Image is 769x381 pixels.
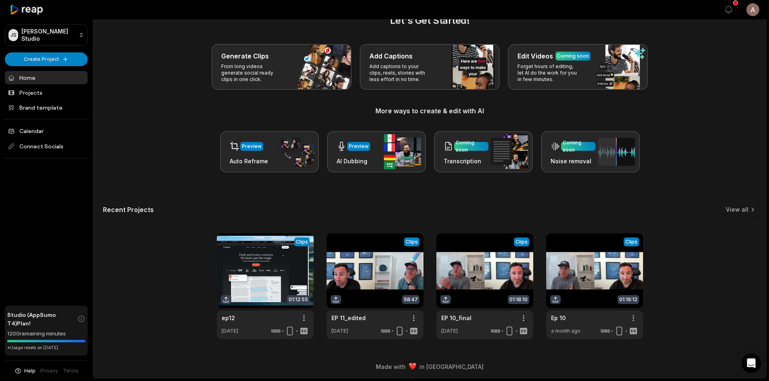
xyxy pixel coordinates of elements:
img: auto_reframe.png [277,136,314,168]
a: View all [726,206,748,214]
h3: Auto Reframe [230,157,268,165]
div: Open Intercom Messenger [742,354,761,373]
a: Ep 10 [551,314,566,322]
p: [PERSON_NAME] Studio [21,28,75,42]
span: Connect Socials [5,139,88,154]
a: Projects [5,86,88,99]
img: noise_removal.png [598,138,635,166]
h3: Noise removal [551,157,595,165]
h2: Recent Projects [103,206,154,214]
h3: Generate Clips [221,51,269,61]
p: Forget hours of editing, let AI do the work for you in few minutes. [518,63,580,83]
button: Help [14,367,36,375]
h3: Edit Videos [518,51,553,61]
a: Terms [63,367,79,375]
div: JS [8,29,18,41]
img: heart emoji [409,363,416,370]
div: Made with in [GEOGRAPHIC_DATA] [101,362,759,371]
button: Create Project [5,52,88,66]
a: Privacy [40,367,58,375]
h3: AI Dubbing [337,157,370,165]
div: Coming soon [557,52,589,60]
h3: Transcription [444,157,488,165]
div: Coming soon [456,139,487,154]
div: Preview [242,143,262,150]
span: Studio (AppSumo T4) Plan! [7,310,78,327]
p: Add captions to your clips, reels, stories with less effort in no time. [369,63,432,83]
a: ep12 [222,314,235,322]
a: EP 10_final [441,314,471,322]
div: *Usage resets on [DATE] [7,345,85,351]
a: Calendar [5,124,88,137]
h3: More ways to create & edit with AI [103,106,756,116]
a: Brand template [5,101,88,114]
div: 1200 remaining minutes [7,330,85,338]
a: Home [5,71,88,84]
img: transcription.png [491,134,528,169]
span: Help [24,367,36,375]
div: Coming soon [563,139,594,154]
h3: Add Captions [369,51,413,61]
img: ai_dubbing.png [384,134,421,169]
h2: Let's Get Started! [103,13,756,28]
p: From long videos generate social ready clips in one click. [221,63,284,83]
a: EP 11_edited [331,314,366,322]
div: Preview [349,143,369,150]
